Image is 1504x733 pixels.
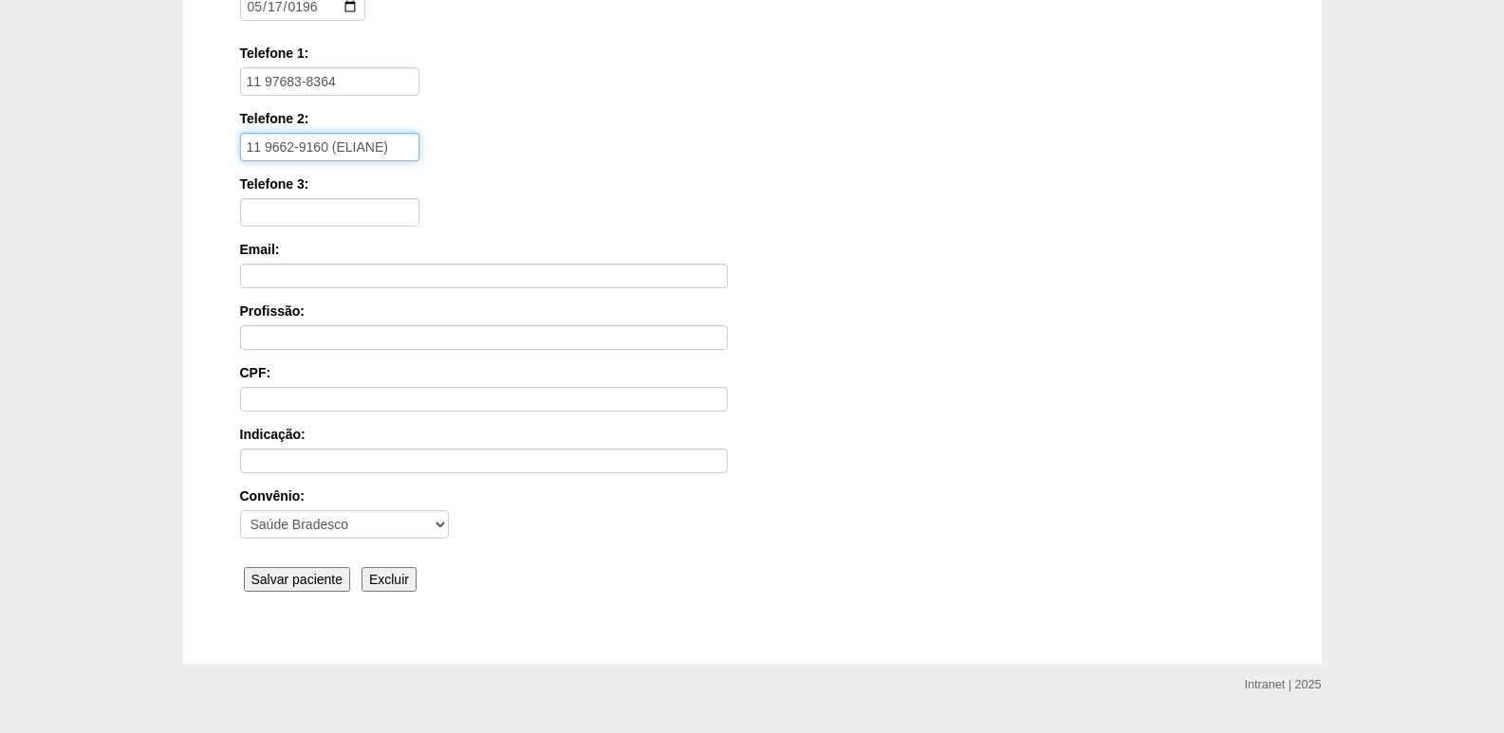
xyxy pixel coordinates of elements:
[240,302,1265,321] label: Profissão:
[240,486,1265,505] label: Convênio:
[240,109,1265,128] label: Telefone 2:
[1245,675,1322,694] div: Intranet | 2025
[240,44,1265,63] label: Telefone 1:
[244,567,351,592] input: Salvar paciente
[240,174,1265,193] label: Telefone 3:
[240,425,1265,444] label: Indicação:
[362,567,417,592] input: Excluir
[240,240,1265,259] label: Email:
[240,363,1265,382] label: CPF:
